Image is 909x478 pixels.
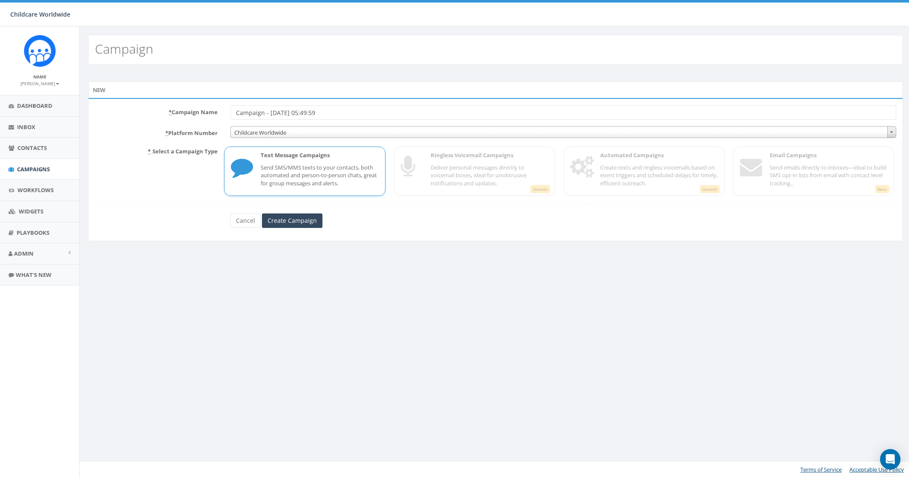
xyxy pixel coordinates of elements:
span: Childcare Worldwide [231,127,896,138]
small: Name [33,74,46,80]
div: New [88,81,903,98]
a: Terms of Service [800,466,842,473]
p: Text Message Campaigns [261,151,378,159]
small: [PERSON_NAME] [20,81,59,86]
img: Rally_Corp_Icon.png [24,35,56,67]
div: Open Intercom Messenger [880,449,900,469]
a: Cancel [230,213,261,228]
input: Create Campaign [262,213,322,228]
span: Growth [700,185,720,193]
span: Playbooks [17,229,49,236]
abbr: required [165,129,168,137]
span: Growth [530,185,550,193]
p: Send SMS/MMS texts to your contacts, both automated and person-to-person chats, great for group m... [261,164,378,187]
span: Childcare Worldwide [230,126,896,138]
a: [PERSON_NAME] [20,79,59,87]
span: Select a Campaign Type [152,147,218,155]
span: What's New [16,271,52,279]
span: Beta [875,185,889,193]
label: Campaign Name [89,105,224,116]
span: Contacts [17,144,47,152]
span: Dashboard [17,102,52,109]
span: Inbox [17,123,35,131]
h2: Campaign [95,42,153,56]
label: Platform Number [89,126,224,137]
span: Childcare Worldwide [10,10,70,18]
a: Acceptable Use Policy [849,466,904,473]
span: Campaigns [17,165,50,173]
span: Workflows [17,186,54,194]
input: Enter Campaign Name [230,105,896,120]
span: Widgets [19,207,43,215]
abbr: required [169,108,172,116]
span: Admin [14,250,34,257]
